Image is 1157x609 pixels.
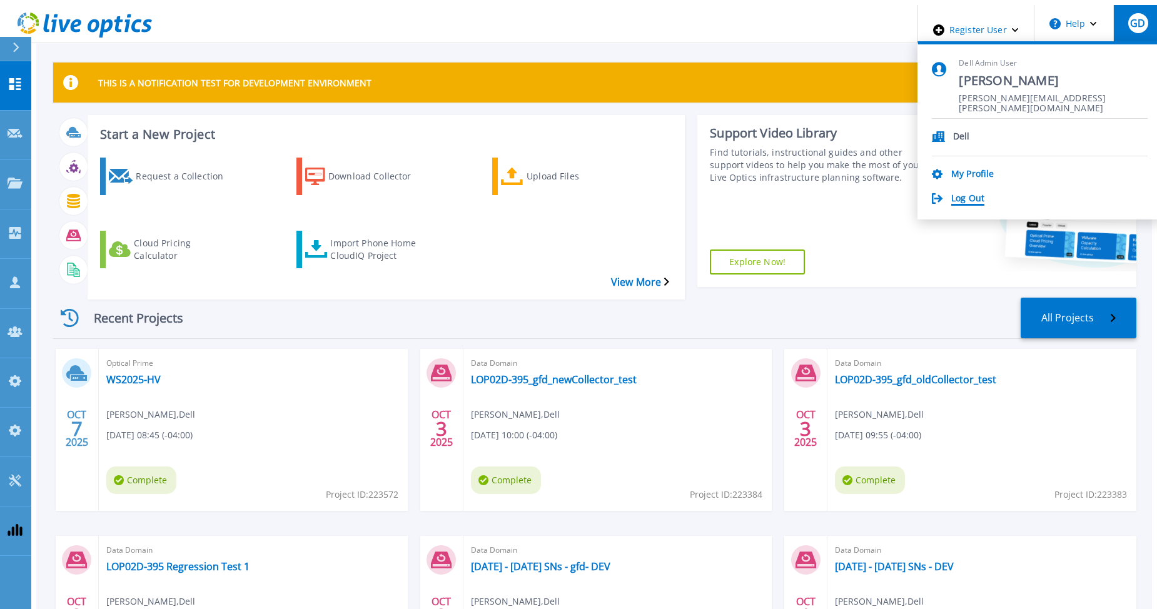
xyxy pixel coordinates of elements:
[106,560,250,573] a: LOP02D-395 Regression Test 1
[800,423,811,434] span: 3
[492,158,644,195] a: Upload Files
[959,93,1148,105] span: [PERSON_NAME][EMAIL_ADDRESS][PERSON_NAME][DOMAIN_NAME]
[710,146,933,184] div: Find tutorials, instructional guides and other support videos to help you make the most of your L...
[959,73,1148,89] span: [PERSON_NAME]
[106,595,195,608] span: [PERSON_NAME] , Dell
[690,488,762,501] span: Project ID: 223384
[951,193,984,205] a: Log Out
[835,543,1129,557] span: Data Domain
[53,303,203,333] div: Recent Projects
[951,169,994,181] a: My Profile
[471,408,560,421] span: [PERSON_NAME] , Dell
[326,488,398,501] span: Project ID: 223572
[953,131,970,143] p: Dell
[71,423,83,434] span: 7
[471,356,765,370] span: Data Domain
[98,77,371,89] p: THIS IS A NOTIFICATION TEST FOR DEVELOPMENT ENVIRONMENT
[65,406,89,451] div: OCT 2025
[835,408,924,421] span: [PERSON_NAME] , Dell
[134,234,234,265] div: Cloud Pricing Calculator
[471,543,765,557] span: Data Domain
[611,276,669,288] a: View More
[835,595,924,608] span: [PERSON_NAME] , Dell
[1130,18,1145,28] span: GD
[436,423,447,434] span: 3
[1054,488,1127,501] span: Project ID: 223383
[710,125,933,141] div: Support Video Library
[710,249,805,274] a: Explore Now!
[471,466,541,494] span: Complete
[100,158,251,195] a: Request a Collection
[959,58,1148,69] span: Dell Admin User
[835,356,1129,370] span: Data Domain
[471,560,610,573] a: [DATE] - [DATE] SNs - gfd- DEV
[328,161,428,192] div: Download Collector
[100,231,251,268] a: Cloud Pricing Calculator
[106,543,400,557] span: Data Domain
[471,595,560,608] span: [PERSON_NAME] , Dell
[1034,5,1113,43] button: Help
[330,234,430,265] div: Import Phone Home CloudIQ Project
[136,161,236,192] div: Request a Collection
[794,406,817,451] div: OCT 2025
[835,373,996,386] a: LOP02D-395_gfd_oldCollector_test
[100,128,669,141] h3: Start a New Project
[296,158,448,195] a: Download Collector
[835,466,905,494] span: Complete
[106,466,176,494] span: Complete
[471,428,557,442] span: [DATE] 10:00 (-04:00)
[106,373,161,386] a: WS2025-HV
[1021,298,1136,338] a: All Projects
[835,428,921,442] span: [DATE] 09:55 (-04:00)
[106,356,400,370] span: Optical Prime
[430,406,453,451] div: OCT 2025
[835,560,954,573] a: [DATE] - [DATE] SNs - DEV
[471,373,637,386] a: LOP02D-395_gfd_newCollector_test
[106,408,195,421] span: [PERSON_NAME] , Dell
[527,161,627,192] div: Upload Files
[918,5,1034,55] div: Register User
[106,428,193,442] span: [DATE] 08:45 (-04:00)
